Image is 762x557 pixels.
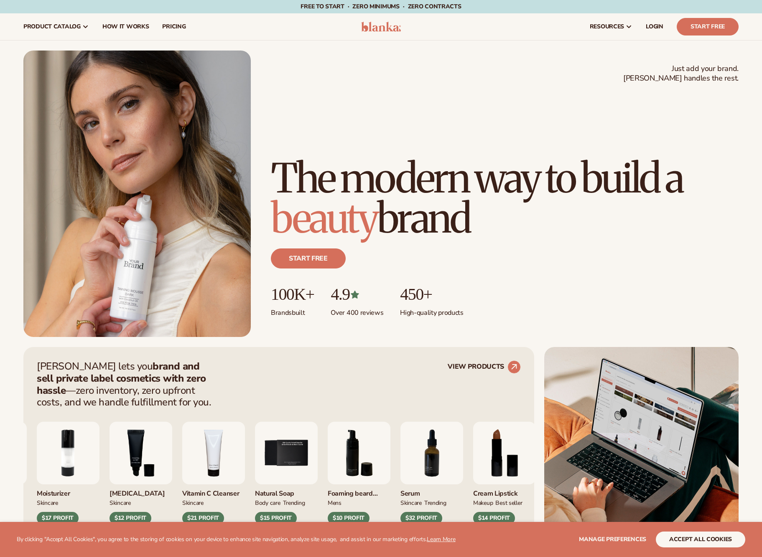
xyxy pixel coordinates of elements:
[37,360,206,397] strong: brand and sell private label cosmetics with zero hassle
[110,422,172,484] img: Smoothing lip balm.
[23,23,81,30] span: product catalog
[37,512,79,524] div: $17 PROFIT
[473,498,493,507] div: MAKEUP
[400,512,442,524] div: $32 PROFIT
[283,498,305,507] div: TRENDING
[102,23,149,30] span: How It Works
[328,422,390,484] img: Foaming beard wash.
[255,484,318,498] div: Natural Soap
[583,13,639,40] a: resources
[400,304,463,317] p: High-quality products
[448,360,521,374] a: VIEW PRODUCTS
[328,512,370,524] div: $10 PROFIT
[182,484,245,498] div: Vitamin C Cleanser
[271,285,314,304] p: 100K+
[110,484,172,498] div: [MEDICAL_DATA]
[96,13,156,40] a: How It Works
[331,304,383,317] p: Over 400 reviews
[400,484,463,498] div: Serum
[17,13,96,40] a: product catalog
[424,498,446,507] div: TRENDING
[331,285,383,304] p: 4.9
[579,535,646,543] span: Manage preferences
[271,158,739,238] h1: The modern way to build a brand
[400,285,463,304] p: 450+
[473,484,536,498] div: Cream Lipstick
[23,51,251,337] img: Female holding tanning mousse.
[37,422,99,524] div: 2 / 9
[427,535,455,543] a: Learn More
[473,512,515,524] div: $14 PROFIT
[361,22,401,32] img: logo
[328,498,341,507] div: mens
[271,304,314,317] p: Brands built
[473,422,536,484] img: Luxury cream lipstick.
[37,484,99,498] div: Moisturizer
[656,532,745,547] button: accept all cookies
[400,498,422,507] div: SKINCARE
[400,422,463,524] div: 7 / 9
[271,193,377,243] span: beauty
[17,536,456,543] p: By clicking "Accept All Cookies", you agree to the storing of cookies on your device to enhance s...
[255,422,318,484] img: Nature bar of soap.
[155,13,192,40] a: pricing
[182,498,204,507] div: Skincare
[544,347,739,538] img: Shopify Image 5
[677,18,739,35] a: Start Free
[110,422,172,524] div: 3 / 9
[255,498,280,507] div: BODY Care
[646,23,663,30] span: LOGIN
[590,23,624,30] span: resources
[162,23,186,30] span: pricing
[328,484,390,498] div: Foaming beard wash
[271,248,346,268] a: Start free
[255,422,318,524] div: 5 / 9
[37,360,217,408] p: [PERSON_NAME] lets you —zero inventory, zero upfront costs, and we handle fulfillment for you.
[400,422,463,484] img: Collagen and retinol serum.
[110,512,151,524] div: $12 PROFIT
[495,498,522,507] div: BEST SELLER
[579,532,646,547] button: Manage preferences
[110,498,131,507] div: SKINCARE
[328,422,390,524] div: 6 / 9
[37,498,58,507] div: SKINCARE
[182,512,224,524] div: $21 PROFIT
[182,422,245,484] img: Vitamin c cleanser.
[255,512,297,524] div: $15 PROFIT
[623,64,739,84] span: Just add your brand. [PERSON_NAME] handles the rest.
[639,13,670,40] a: LOGIN
[182,422,245,524] div: 4 / 9
[37,422,99,484] img: Moisturizing lotion.
[473,422,536,524] div: 8 / 9
[301,3,461,10] span: Free to start · ZERO minimums · ZERO contracts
